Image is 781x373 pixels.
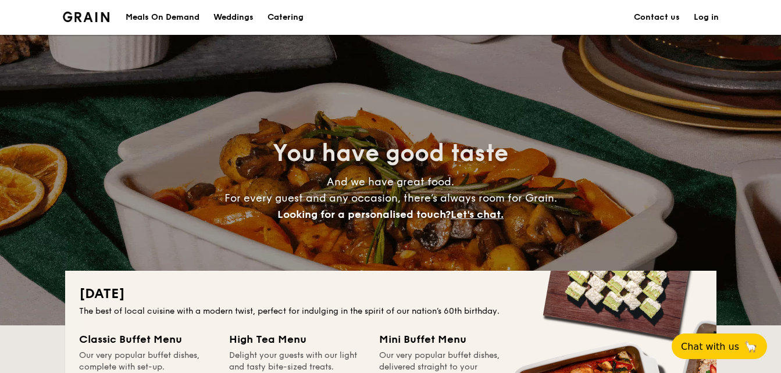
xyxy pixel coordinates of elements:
div: High Tea Menu [229,331,365,347]
span: And we have great food. For every guest and any occasion, there’s always room for Grain. [224,175,557,221]
button: Chat with us🦙 [672,333,767,359]
span: Looking for a personalised touch? [277,208,451,221]
span: Chat with us [681,341,739,352]
div: The best of local cuisine with a modern twist, perfect for indulging in the spirit of our nation’... [79,306,702,317]
span: You have good taste [273,139,508,167]
div: Mini Buffet Menu [379,331,515,347]
img: Grain [63,12,110,22]
h2: [DATE] [79,285,702,303]
a: Logotype [63,12,110,22]
span: Let's chat. [451,208,504,221]
div: Classic Buffet Menu [79,331,215,347]
span: 🦙 [744,340,758,353]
